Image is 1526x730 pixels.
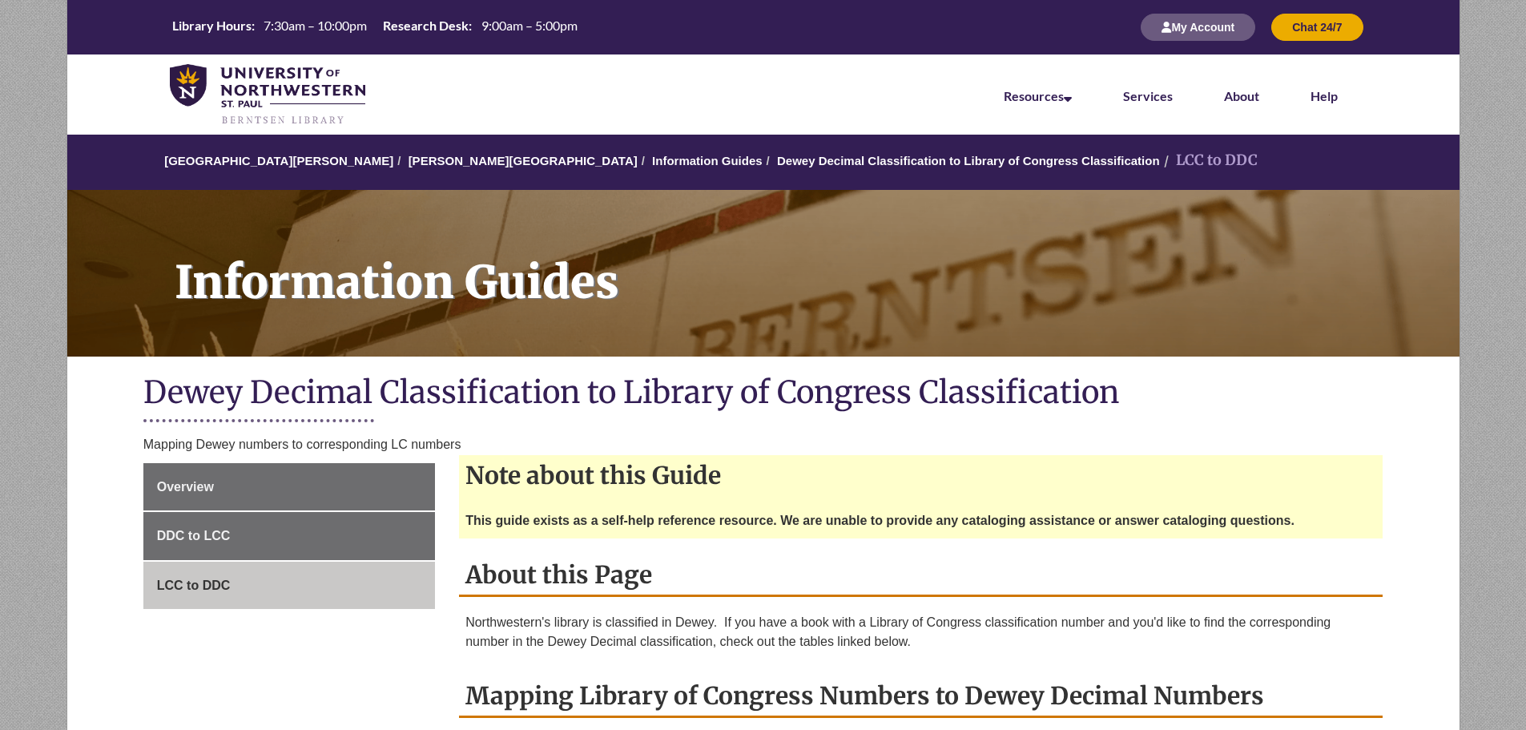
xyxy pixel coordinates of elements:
[143,463,435,610] div: Guide Page Menu
[143,373,1383,415] h1: Dewey Decimal Classification to Library of Congress Classification
[157,529,231,542] span: DDC to LCC
[652,154,763,167] a: Information Guides
[1141,14,1255,41] button: My Account
[1224,88,1259,103] a: About
[166,17,584,37] table: Hours Today
[143,512,435,560] a: DDC to LCC
[481,18,578,33] span: 9:00am – 5:00pm
[777,154,1160,167] a: Dewey Decimal Classification to Library of Congress Classification
[465,514,1294,527] strong: This guide exists as a self-help reference resource. We are unable to provide any cataloging assi...
[166,17,257,34] th: Library Hours:
[1123,88,1173,103] a: Services
[1004,88,1072,103] a: Resources
[459,676,1383,718] h2: Mapping Library of Congress Numbers to Dewey Decimal Numbers
[1271,20,1363,34] a: Chat 24/7
[1271,14,1363,41] button: Chat 24/7
[143,562,435,610] a: LCC to DDC
[376,17,474,34] th: Research Desk:
[1160,149,1258,172] li: LCC to DDC
[170,64,366,127] img: UNWSP Library Logo
[143,463,435,511] a: Overview
[166,17,584,38] a: Hours Today
[465,613,1376,651] p: Northwestern's library is classified in Dewey. If you have a book with a Library of Congress clas...
[157,190,1460,336] h1: Information Guides
[1311,88,1338,103] a: Help
[459,455,1383,495] h2: Note about this Guide
[409,154,638,167] a: [PERSON_NAME][GEOGRAPHIC_DATA]
[264,18,367,33] span: 7:30am – 10:00pm
[164,154,393,167] a: [GEOGRAPHIC_DATA][PERSON_NAME]
[67,190,1460,357] a: Information Guides
[157,480,214,494] span: Overview
[157,579,231,592] span: LCC to DDC
[1141,20,1255,34] a: My Account
[459,555,1383,597] h2: About this Page
[143,438,461,451] span: Mapping Dewey numbers to corresponding LC numbers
